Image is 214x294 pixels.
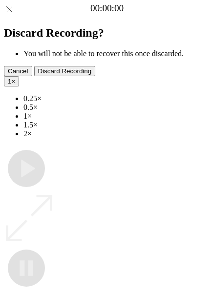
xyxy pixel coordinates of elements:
[4,66,32,76] button: Cancel
[23,49,210,58] li: You will not be able to recover this once discarded.
[23,129,210,138] li: 2×
[90,3,124,14] a: 00:00:00
[23,94,210,103] li: 0.25×
[34,66,96,76] button: Discard Recording
[23,112,210,121] li: 1×
[23,121,210,129] li: 1.5×
[4,76,19,86] button: 1×
[4,26,210,40] h2: Discard Recording?
[8,78,11,85] span: 1
[23,103,210,112] li: 0.5×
